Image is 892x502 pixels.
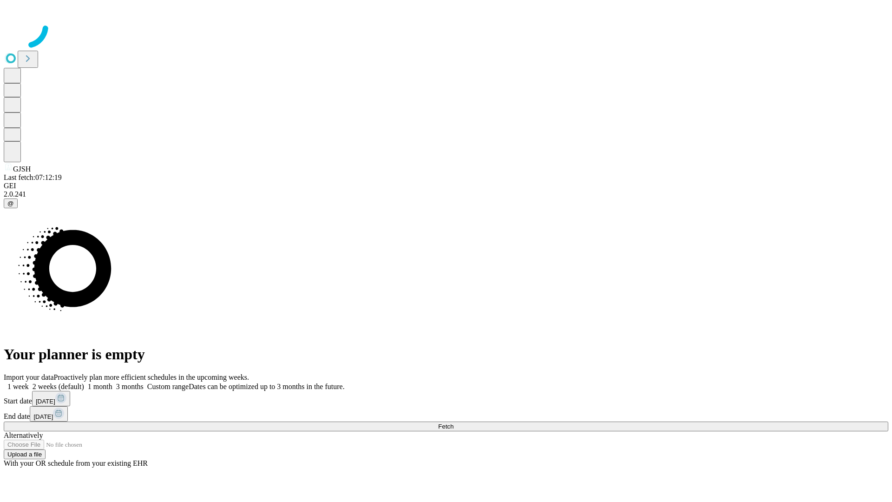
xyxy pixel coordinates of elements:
[88,383,112,390] span: 1 month
[4,173,62,181] span: Last fetch: 07:12:19
[4,198,18,208] button: @
[116,383,144,390] span: 3 months
[4,391,888,406] div: Start date
[438,423,453,430] span: Fetch
[4,459,148,467] span: With your OR schedule from your existing EHR
[7,200,14,207] span: @
[4,406,888,422] div: End date
[13,165,31,173] span: GJSH
[7,383,29,390] span: 1 week
[33,383,84,390] span: 2 weeks (default)
[32,391,70,406] button: [DATE]
[189,383,344,390] span: Dates can be optimized up to 3 months in the future.
[4,422,888,431] button: Fetch
[36,398,55,405] span: [DATE]
[4,182,888,190] div: GEI
[54,373,249,381] span: Proactively plan more efficient schedules in the upcoming weeks.
[4,190,888,198] div: 2.0.241
[33,413,53,420] span: [DATE]
[4,449,46,459] button: Upload a file
[4,346,888,363] h1: Your planner is empty
[4,431,43,439] span: Alternatively
[147,383,189,390] span: Custom range
[4,373,54,381] span: Import your data
[30,406,68,422] button: [DATE]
